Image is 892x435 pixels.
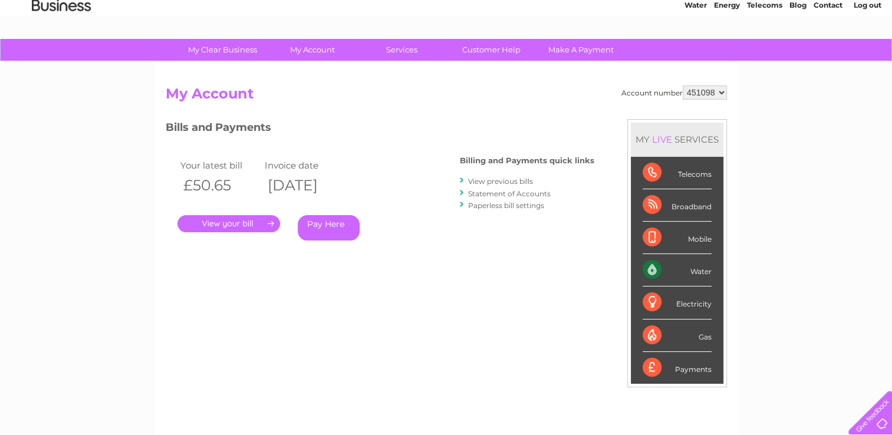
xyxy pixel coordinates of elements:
td: Your latest bill [177,157,262,173]
div: Telecoms [643,157,712,189]
a: Contact [814,50,842,59]
a: Services [353,39,450,61]
div: MY SERVICES [631,123,723,156]
a: 0333 014 3131 [670,6,751,21]
div: LIVE [650,134,674,145]
a: Energy [714,50,740,59]
a: Log out [853,50,881,59]
div: Electricity [643,286,712,319]
a: Telecoms [747,50,782,59]
a: View previous bills [468,177,533,186]
a: . [177,215,280,232]
h4: Billing and Payments quick links [460,156,594,165]
div: Mobile [643,222,712,254]
a: Paperless bill settings [468,201,544,210]
div: Account number [621,85,727,100]
div: Payments [643,352,712,384]
div: Gas [643,319,712,352]
div: Water [643,254,712,286]
div: Clear Business is a trading name of Verastar Limited (registered in [GEOGRAPHIC_DATA] No. 3667643... [168,6,725,57]
th: [DATE] [262,173,347,197]
h3: Bills and Payments [166,119,594,140]
div: Broadband [643,189,712,222]
a: Statement of Accounts [468,189,551,198]
a: Pay Here [298,215,360,240]
a: Customer Help [443,39,540,61]
a: My Clear Business [174,39,271,61]
a: Blog [789,50,807,59]
h2: My Account [166,85,727,108]
img: logo.png [31,31,91,67]
td: Invoice date [262,157,347,173]
th: £50.65 [177,173,262,197]
a: Water [684,50,707,59]
a: Make A Payment [532,39,630,61]
a: My Account [264,39,361,61]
